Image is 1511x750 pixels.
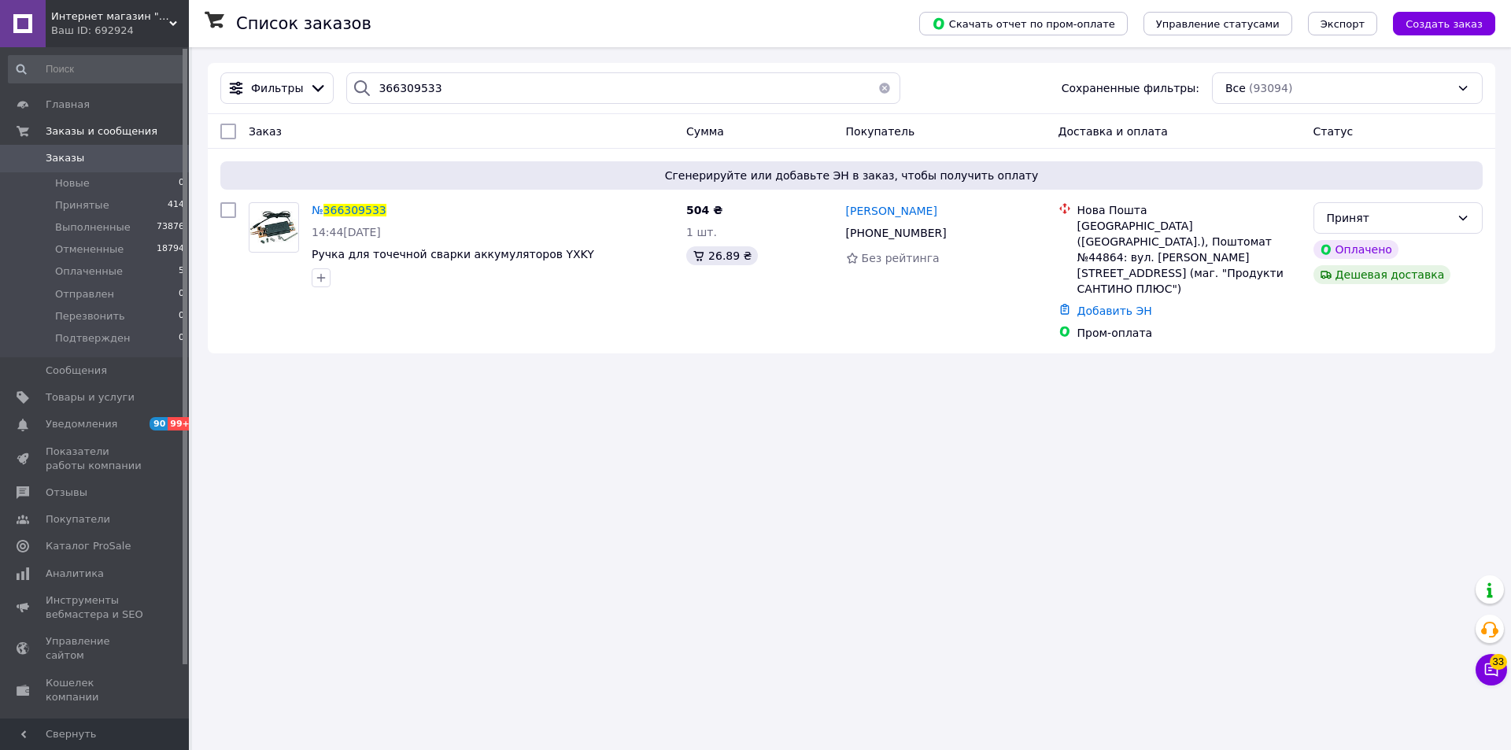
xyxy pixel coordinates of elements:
span: Подтвержден [55,331,130,345]
span: Заказы [46,151,84,165]
button: Скачать отчет по пром-оплате [919,12,1128,35]
span: Аналитика [46,567,104,581]
span: Покупатели [46,512,110,526]
span: Выполненные [55,220,131,235]
span: 366309533 [323,204,386,216]
span: 504 ₴ [686,204,722,216]
span: Управление сайтом [46,634,146,663]
img: Фото товару [249,211,298,244]
span: Без рейтинга [862,252,940,264]
span: Уведомления [46,417,117,431]
a: Фото товару [249,202,299,253]
button: Управление статусами [1143,12,1292,35]
span: Управление статусами [1156,18,1280,30]
div: Принят [1327,209,1450,227]
div: Нова Пошта [1077,202,1301,218]
span: 0 [179,176,184,190]
h1: Список заказов [236,14,371,33]
div: [PHONE_NUMBER] [843,222,950,244]
span: Экспорт [1321,18,1365,30]
span: Заказы и сообщения [46,124,157,139]
span: Товары и услуги [46,390,135,405]
a: [PERSON_NAME] [846,203,937,219]
span: 414 [168,198,184,212]
span: 99+ [168,417,194,430]
span: № [312,204,323,216]
span: Сумма [686,125,724,138]
span: 33 [1490,649,1507,665]
span: 90 [150,417,168,430]
span: 18794 [157,242,184,257]
span: Оплаченные [55,264,123,279]
span: Инструменты вебмастера и SEO [46,593,146,622]
span: 5 [179,264,184,279]
a: Создать заказ [1377,17,1495,29]
span: Фильтры [251,80,303,96]
span: Маркет [46,717,86,731]
input: Поиск по номеру заказа, ФИО покупателя, номеру телефона, Email, номеру накладной [346,72,900,104]
span: (93094) [1249,82,1292,94]
span: 1 шт. [686,226,717,238]
span: Статус [1313,125,1354,138]
span: Скачать отчет по пром-оплате [932,17,1115,31]
span: 73876 [157,220,184,235]
span: Перезвонить [55,309,125,323]
span: Главная [46,98,90,112]
span: Отзывы [46,486,87,500]
span: Сообщения [46,364,107,378]
span: Новые [55,176,90,190]
span: 0 [179,331,184,345]
button: Очистить [869,72,900,104]
button: Чат с покупателем33 [1476,654,1507,685]
span: Принятые [55,198,109,212]
div: Пром-оплата [1077,325,1301,341]
span: Покупатель [846,125,915,138]
span: 0 [179,287,184,301]
div: Дешевая доставка [1313,265,1451,284]
span: Сгенерируйте или добавьте ЭН в заказ, чтобы получить оплату [227,168,1476,183]
span: Интернет магазин "Детали". Запчасти для электро и бензоинструмента [51,9,169,24]
button: Экспорт [1308,12,1377,35]
span: Отправлен [55,287,114,301]
span: Заказ [249,125,282,138]
div: Оплачено [1313,240,1398,259]
span: Все [1225,80,1246,96]
input: Поиск [8,55,186,83]
a: Ручка для точечной сварки аккумуляторов YXKY [312,248,594,260]
a: №366309533 [312,204,386,216]
span: Сохраненные фильтры: [1062,80,1199,96]
div: [GEOGRAPHIC_DATA] ([GEOGRAPHIC_DATA].), Поштомат №44864: вул. [PERSON_NAME][STREET_ADDRESS] (маг.... [1077,218,1301,297]
div: Ваш ID: 692924 [51,24,189,38]
span: Каталог ProSale [46,539,131,553]
span: Кошелек компании [46,676,146,704]
span: Доставка и оплата [1058,125,1168,138]
span: 14:44[DATE] [312,226,381,238]
a: Добавить ЭН [1077,305,1152,317]
span: Показатели работы компании [46,445,146,473]
span: [PERSON_NAME] [846,205,937,217]
button: Создать заказ [1393,12,1495,35]
div: 26.89 ₴ [686,246,758,265]
span: Создать заказ [1406,18,1483,30]
span: 0 [179,309,184,323]
span: Отмененные [55,242,124,257]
